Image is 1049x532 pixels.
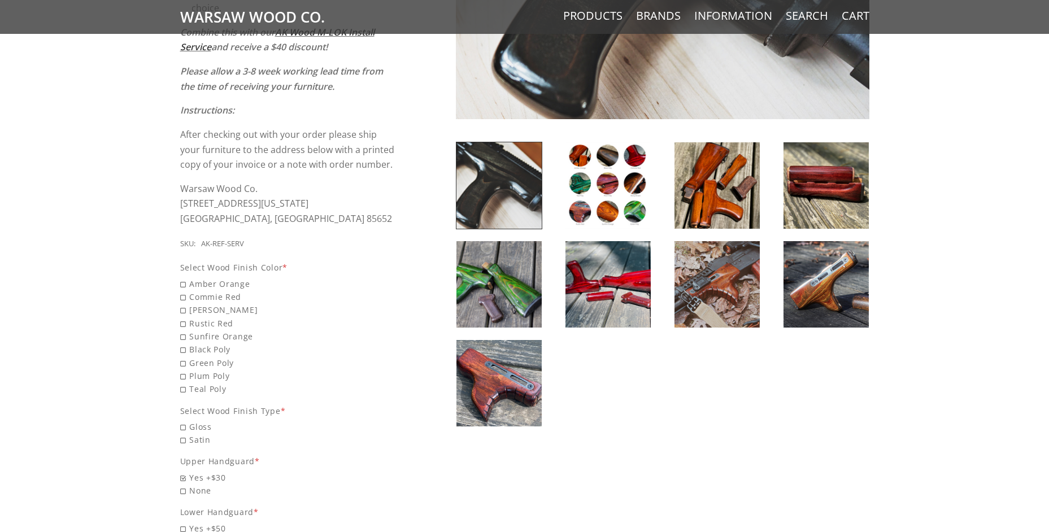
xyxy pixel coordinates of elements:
[180,356,397,369] span: Green Poly
[180,317,397,330] span: Rustic Red
[180,290,397,303] span: Commie Red
[201,238,244,250] div: AK-REF-SERV
[180,369,397,382] span: Plum Poly
[842,8,869,23] a: Cart
[180,182,258,195] span: Warsaw Wood Co.
[180,65,383,93] em: Please allow a 3-8 week working lead time from the time of receiving your furniture.
[180,343,397,356] span: Black Poly
[565,142,651,229] img: AK Wood Refinishing Service
[180,303,397,316] span: [PERSON_NAME]
[456,241,542,328] img: AK Wood Refinishing Service
[180,104,234,116] em: Instructions:
[180,420,397,433] span: Gloss
[694,8,772,23] a: Information
[180,404,397,417] div: Select Wood Finish Type
[180,382,397,395] span: Teal Poly
[674,142,760,229] img: AK Wood Refinishing Service
[180,433,397,446] span: Satin
[636,8,681,23] a: Brands
[180,505,397,518] div: Lower Handguard
[563,8,623,23] a: Products
[674,241,760,328] img: AK Wood Refinishing Service
[180,212,392,225] span: [GEOGRAPHIC_DATA], [GEOGRAPHIC_DATA] 85652
[180,238,195,250] div: SKU:
[180,471,397,484] span: Yes +$30
[784,241,869,328] img: AK Wood Refinishing Service
[565,241,651,328] img: AK Wood Refinishing Service
[456,340,542,426] img: AK Wood Refinishing Service
[180,277,397,290] span: Amber Orange
[786,8,828,23] a: Search
[180,455,397,468] div: Upper Handguard
[180,197,308,210] span: [STREET_ADDRESS][US_STATE]
[180,261,397,274] div: Select Wood Finish Color
[180,127,397,172] p: After checking out with your order please ship your furniture to the address below with a printed...
[456,142,542,229] img: AK Wood Refinishing Service
[180,330,397,343] span: Sunfire Orange
[180,484,397,497] span: None
[784,142,869,229] img: AK Wood Refinishing Service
